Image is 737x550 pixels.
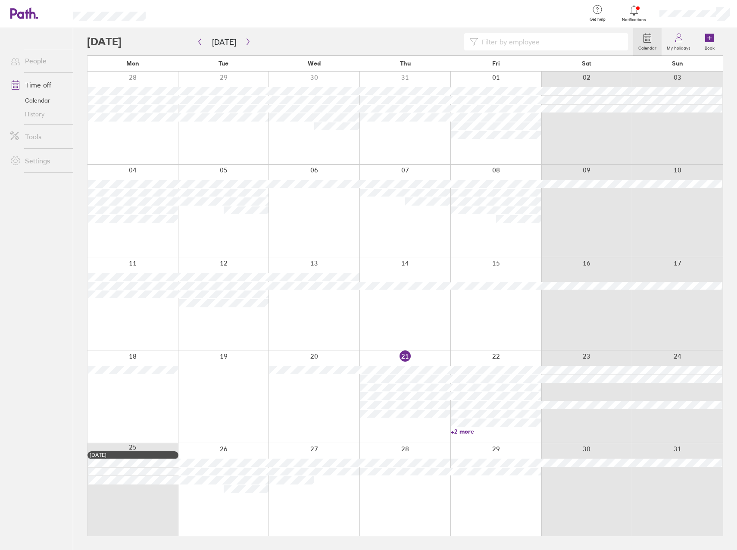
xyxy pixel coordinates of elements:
span: Wed [308,60,321,67]
span: Thu [400,60,411,67]
span: Sun [672,60,683,67]
a: Calendar [3,94,73,107]
span: Tue [219,60,228,67]
span: Mon [126,60,139,67]
a: My holidays [662,28,696,56]
span: Get help [584,17,612,22]
a: Settings [3,152,73,169]
label: My holidays [662,43,696,51]
a: History [3,107,73,121]
span: Sat [582,60,591,67]
label: Book [700,43,720,51]
button: [DATE] [205,35,243,49]
a: People [3,52,73,69]
a: Calendar [633,28,662,56]
label: Calendar [633,43,662,51]
a: Book [696,28,723,56]
span: Notifications [620,17,648,22]
a: Tools [3,128,73,145]
a: Time off [3,76,73,94]
div: [DATE] [90,452,176,458]
span: Fri [492,60,500,67]
a: Notifications [620,4,648,22]
input: Filter by employee [478,34,623,50]
a: +2 more [451,428,541,435]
